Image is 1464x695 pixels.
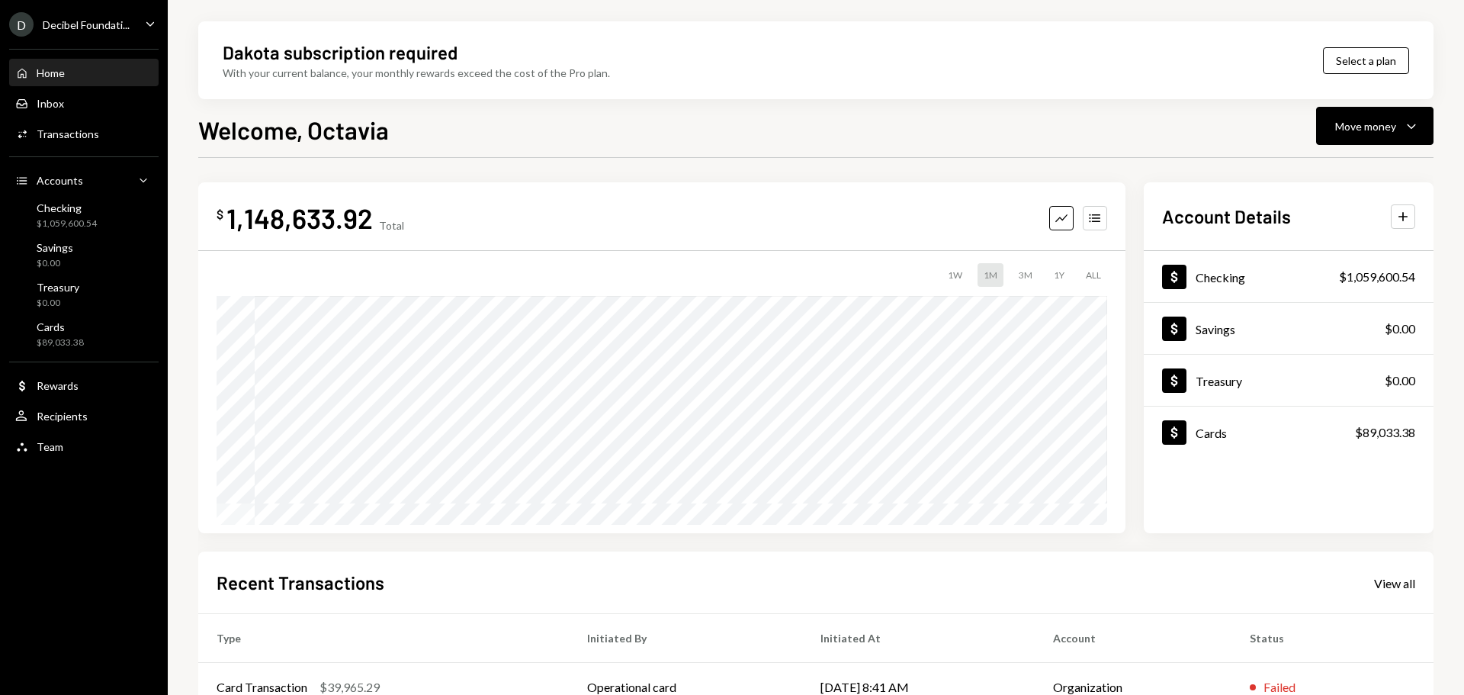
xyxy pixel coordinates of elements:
[1196,426,1227,440] div: Cards
[1162,204,1291,229] h2: Account Details
[1385,320,1415,338] div: $0.00
[1144,303,1433,354] a: Savings$0.00
[1144,407,1433,458] a: Cards$89,033.38
[1374,576,1415,591] div: View all
[37,336,84,349] div: $89,033.38
[9,197,159,233] a: Checking$1,059,600.54
[379,219,404,232] div: Total
[9,89,159,117] a: Inbox
[223,65,610,81] div: With your current balance, your monthly rewards exceed the cost of the Pro plan.
[37,127,99,140] div: Transactions
[9,166,159,194] a: Accounts
[217,570,384,595] h2: Recent Transactions
[217,207,223,222] div: $
[9,236,159,273] a: Savings$0.00
[223,40,457,65] div: Dakota subscription required
[37,297,79,310] div: $0.00
[1196,270,1245,285] div: Checking
[569,614,802,663] th: Initiated By
[1335,118,1396,134] div: Move money
[802,614,1034,663] th: Initiated At
[37,174,83,187] div: Accounts
[37,410,88,423] div: Recipients
[1035,614,1231,663] th: Account
[9,12,34,37] div: D
[1339,268,1415,286] div: $1,059,600.54
[37,201,97,214] div: Checking
[37,241,73,254] div: Savings
[1323,47,1409,74] button: Select a plan
[9,433,159,460] a: Team
[1144,355,1433,406] a: Treasury$0.00
[1385,372,1415,390] div: $0.00
[198,614,569,663] th: Type
[198,114,389,145] h1: Welcome, Octavia
[37,257,73,270] div: $0.00
[43,18,130,31] div: Decibel Foundati...
[978,263,1003,287] div: 1M
[1080,263,1107,287] div: ALL
[37,440,63,453] div: Team
[1374,574,1415,591] a: View all
[37,97,64,110] div: Inbox
[9,316,159,352] a: Cards$89,033.38
[1144,251,1433,302] a: Checking$1,059,600.54
[9,120,159,147] a: Transactions
[1048,263,1071,287] div: 1Y
[1196,374,1242,388] div: Treasury
[9,59,159,86] a: Home
[9,402,159,430] a: Recipients
[9,372,159,399] a: Rewards
[226,201,373,235] div: 1,148,633.92
[37,379,79,392] div: Rewards
[37,281,79,294] div: Treasury
[942,263,968,287] div: 1W
[1231,614,1433,663] th: Status
[1013,263,1039,287] div: 3M
[1355,423,1415,442] div: $89,033.38
[1196,322,1235,336] div: Savings
[1316,107,1433,145] button: Move money
[37,217,97,230] div: $1,059,600.54
[9,276,159,313] a: Treasury$0.00
[37,66,65,79] div: Home
[37,320,84,333] div: Cards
